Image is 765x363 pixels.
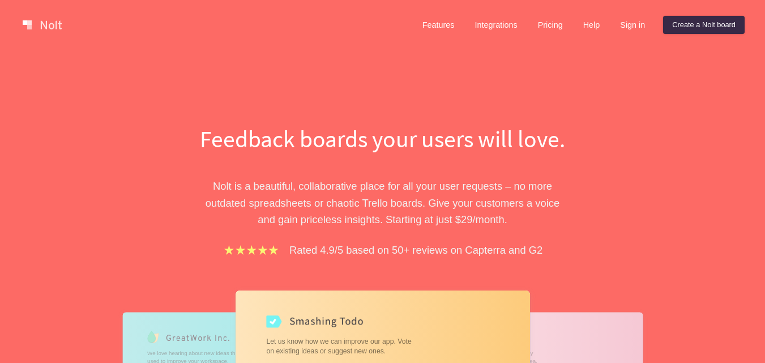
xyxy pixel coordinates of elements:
a: Help [574,16,609,34]
p: Nolt is a beautiful, collaborative place for all your user requests – no more outdated spreadshee... [187,178,578,228]
a: Features [413,16,464,34]
img: stars.b067e34983.png [223,244,280,257]
h1: Feedback boards your users will love. [187,122,578,155]
a: Integrations [465,16,526,34]
a: Sign in [611,16,654,34]
a: Pricing [529,16,572,34]
p: Rated 4.9/5 based on 50+ reviews on Capterra and G2 [289,242,542,258]
a: Create a Nolt board [663,16,745,34]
